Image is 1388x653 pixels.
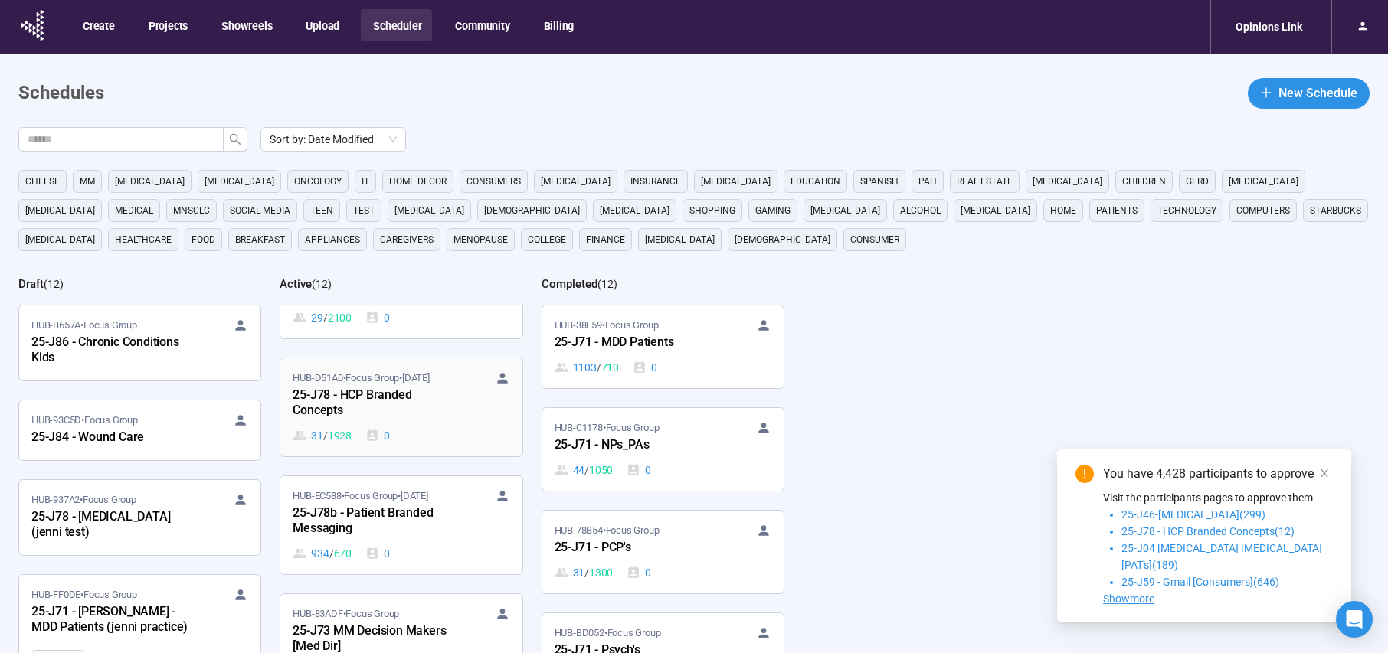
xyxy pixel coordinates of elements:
time: [DATE] [402,372,430,384]
span: [DEMOGRAPHIC_DATA] [735,232,830,247]
span: HUB-937A2 • Focus Group [31,492,136,508]
a: HUB-38F59•Focus Group25-J71 - MDD Patients1103 / 7100 [542,305,784,388]
div: 25-J71 - PCP's [555,538,723,558]
span: education [791,174,840,189]
span: [MEDICAL_DATA] [600,203,669,218]
span: 670 [334,545,352,562]
span: medical [115,203,153,218]
span: plus [1260,87,1272,99]
button: Scheduler [361,9,432,41]
div: 31 [293,427,352,444]
span: HUB-D51A0 • Focus Group • [293,371,429,386]
span: [MEDICAL_DATA] [701,174,771,189]
a: HUB-93C5D•Focus Group25-J84 - Wound Care [19,400,260,460]
span: HUB-C1178 • Focus Group [555,420,660,436]
span: Teen [310,203,333,218]
span: [MEDICAL_DATA] [115,174,185,189]
span: [MEDICAL_DATA] [25,232,95,247]
span: computers [1236,203,1290,218]
span: 2100 [328,309,352,326]
span: PAH [918,174,937,189]
h2: Completed [542,277,597,291]
span: HUB-78B54 • Focus Group [555,523,660,538]
div: 31 [555,564,614,581]
span: / [323,309,328,326]
span: starbucks [1310,203,1361,218]
span: social media [230,203,290,218]
div: Opinions Link [1226,12,1311,41]
button: Create [70,9,126,41]
span: Showmore [1103,593,1154,605]
h2: Active [280,277,312,291]
span: finance [586,232,625,247]
button: Community [443,9,520,41]
span: Spanish [860,174,899,189]
span: [MEDICAL_DATA] [25,203,95,218]
span: HUB-BD052 • Focus Group [555,625,661,641]
div: 0 [365,309,390,326]
span: appliances [305,232,360,247]
div: 0 [365,545,390,562]
span: [MEDICAL_DATA] [1229,174,1298,189]
span: Food [192,232,215,247]
div: 25-J86 - Chronic Conditions Kids [31,333,200,368]
span: search [229,133,241,145]
button: Upload [293,9,350,41]
span: HUB-38F59 • Focus Group [555,318,659,333]
a: HUB-EC588•Focus Group•[DATE]25-J78b - Patient Branded Messaging934 / 6700 [280,476,522,574]
a: HUB-D51A0•Focus Group•[DATE]25-J78 - HCP Branded Concepts31 / 19280 [280,358,522,456]
span: [MEDICAL_DATA] [1033,174,1102,189]
span: 25-J04 [MEDICAL_DATA] [MEDICAL_DATA] [PAT's](189) [1121,542,1322,571]
div: 0 [627,564,651,581]
span: Insurance [630,174,681,189]
span: technology [1157,203,1216,218]
span: consumers [466,174,521,189]
div: 29 [293,309,352,326]
button: Projects [136,9,198,41]
span: alcohol [900,203,941,218]
span: HUB-83ADF • Focus Group [293,606,399,622]
span: MM [80,174,95,189]
span: GERD [1186,174,1209,189]
span: 1928 [328,427,352,444]
h1: Schedules [18,79,104,108]
span: / [597,359,601,376]
div: 1103 [555,359,619,376]
span: ( 12 ) [312,278,332,290]
span: HUB-FF0DE • Focus Group [31,587,137,602]
p: Visit the participants pages to approve them [1103,489,1333,506]
span: Patients [1096,203,1138,218]
time: [DATE] [401,490,428,501]
span: home [1050,203,1076,218]
span: HUB-B657A • Focus Group [31,318,137,333]
div: 25-J71 - [PERSON_NAME] - MDD Patients (jenni practice) [31,602,200,638]
h2: Draft [18,277,44,291]
span: healthcare [115,232,172,247]
span: home decor [389,174,447,189]
span: 710 [601,359,619,376]
button: Showreels [209,9,283,41]
div: 934 [293,545,352,562]
span: 25-J78 - HCP Branded Concepts(12) [1121,525,1295,537]
span: children [1122,174,1166,189]
div: You have 4,428 participants to approve [1103,465,1333,483]
div: 0 [633,359,657,376]
span: ( 12 ) [44,278,64,290]
div: 25-J71 - NPs_PAs [555,436,723,455]
span: [MEDICAL_DATA] [961,203,1030,218]
span: 25-J46-[MEDICAL_DATA](299) [1121,508,1265,521]
span: Sort by: Date Modified [270,128,397,151]
div: 0 [365,427,390,444]
span: menopause [453,232,508,247]
span: gaming [755,203,791,218]
span: [MEDICAL_DATA] [541,174,611,189]
a: HUB-C1178•Focus Group25-J71 - NPs_PAs44 / 10500 [542,408,784,491]
span: [DEMOGRAPHIC_DATA] [484,203,580,218]
span: / [584,564,589,581]
button: search [223,127,247,152]
span: cheese [25,174,60,189]
div: 25-J84 - Wound Care [31,428,200,448]
span: it [362,174,369,189]
span: / [329,545,334,562]
span: real estate [957,174,1013,189]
